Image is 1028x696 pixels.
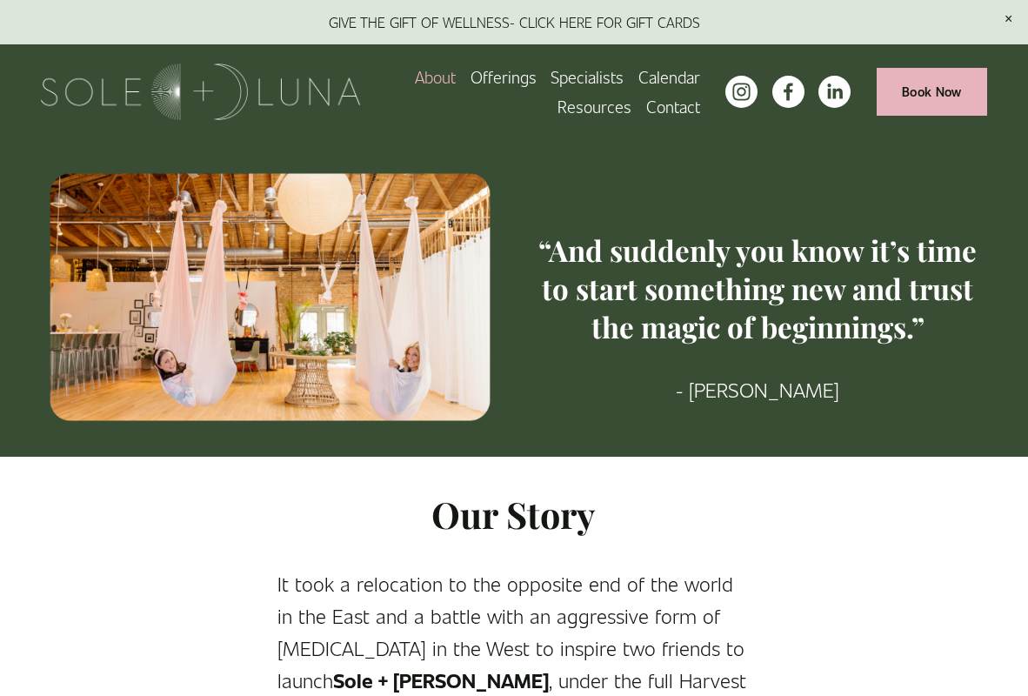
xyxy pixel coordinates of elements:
a: facebook-unauth [772,76,804,108]
p: - [PERSON_NAME] [529,373,987,405]
a: folder dropdown [471,62,537,91]
img: Sole + Luna [41,64,360,120]
h2: Our Story [277,491,751,538]
a: About [415,62,456,91]
a: Specialists [551,62,624,91]
a: folder dropdown [557,91,631,121]
span: Resources [557,93,631,119]
strong: Sole + [PERSON_NAME] [333,666,549,693]
h3: “And suddenly you know it’s time to start something new and trust the magic of beginnings.” [529,231,987,345]
a: Book Now [877,68,987,116]
a: Contact [646,91,700,121]
a: instagram-unauth [725,76,758,108]
a: LinkedIn [818,76,851,108]
a: Calendar [638,62,700,91]
span: Offerings [471,64,537,90]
